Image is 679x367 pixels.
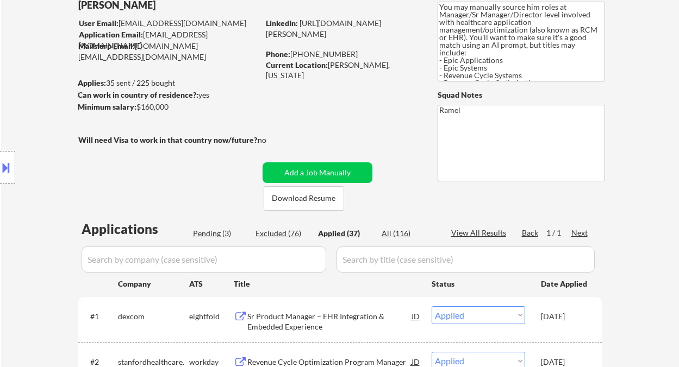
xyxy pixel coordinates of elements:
div: [PHONE_NUMBER] [266,49,420,60]
div: Sr Product Manager – EHR Integration & Embedded Experience [247,311,412,332]
strong: Phone: [266,49,290,59]
div: JD [410,306,421,326]
div: Status [432,274,525,293]
div: #1 [90,311,109,322]
div: Date Applied [541,279,589,289]
strong: Current Location: [266,60,328,69]
div: Excluded (76) [256,228,310,239]
a: [URL][DOMAIN_NAME][PERSON_NAME] [266,18,381,39]
strong: Application Email: [79,30,143,39]
div: dexcom [118,311,189,322]
div: [PERSON_NAME], [US_STATE] [266,60,420,81]
div: All (116) [382,228,436,239]
button: Download Resume [264,186,344,211]
input: Search by title (case sensitive) [337,246,595,273]
div: no [258,135,289,145]
div: [DOMAIN_NAME][EMAIL_ADDRESS][DOMAIN_NAME] [78,41,259,62]
strong: LinkedIn: [266,18,298,28]
strong: User Email: [79,18,119,28]
div: Next [571,227,589,238]
div: ATS [189,279,234,289]
div: View All Results [451,227,509,238]
div: [EMAIL_ADDRESS][DOMAIN_NAME] [79,18,259,29]
div: [DATE] [541,311,589,322]
div: eightfold [189,311,234,322]
div: Company [118,279,189,289]
div: Back [522,227,539,238]
div: Pending (3) [193,228,247,239]
input: Search by company (case sensitive) [82,246,326,273]
div: Applied (37) [318,228,372,239]
div: Title [234,279,421,289]
div: Squad Notes [438,90,605,100]
div: [EMAIL_ADDRESS][DOMAIN_NAME] [79,29,259,50]
button: Add a Job Manually [263,162,372,183]
div: 1 / 1 [546,227,571,238]
strong: Mailslurp Email: [78,41,135,50]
